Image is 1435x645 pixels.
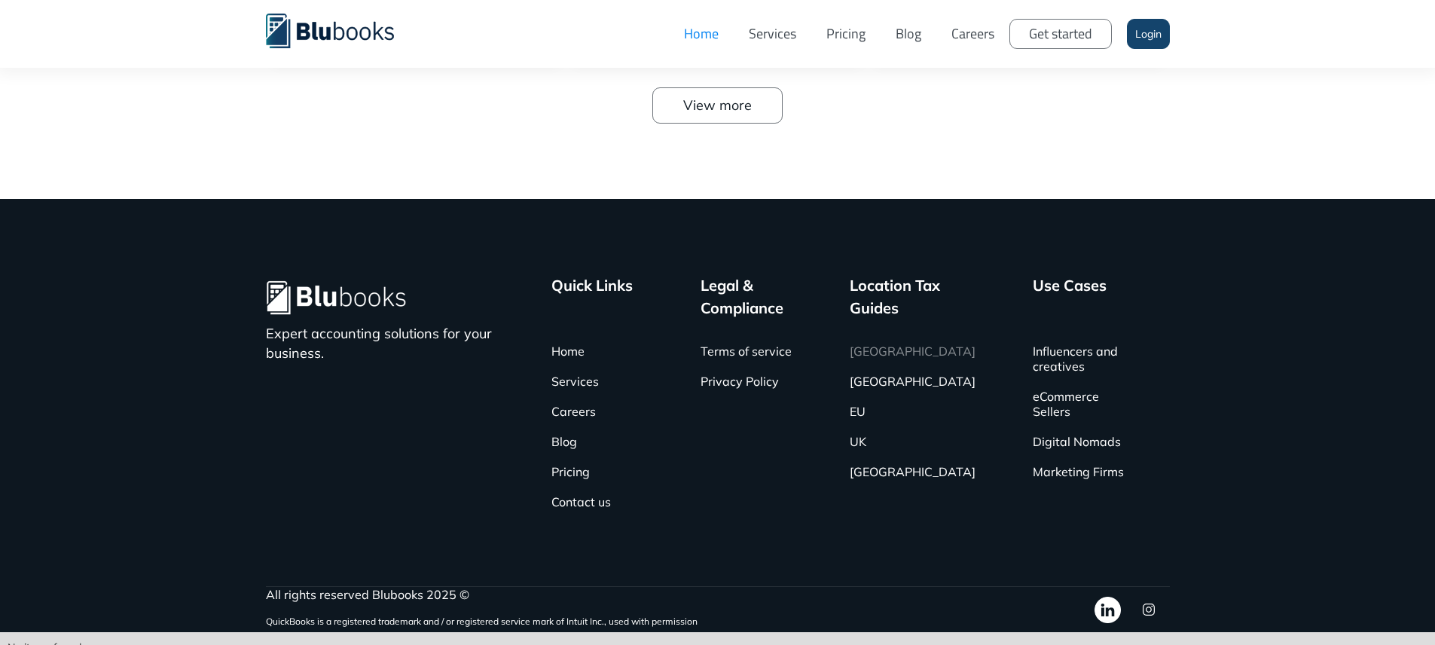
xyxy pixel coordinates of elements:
[551,457,590,487] a: Pricing
[811,11,881,57] a: Pricing
[850,336,975,366] a: [GEOGRAPHIC_DATA]
[1009,19,1112,49] a: Get started
[1033,274,1107,319] div: Use Cases ‍
[551,366,599,396] a: Services
[881,11,936,57] a: Blog
[1033,457,1124,487] a: Marketing Firms
[551,426,577,457] a: Blog
[551,336,585,366] a: Home
[551,487,611,517] a: Contact us
[850,396,866,426] a: EU
[266,616,698,627] sup: QuickBooks is a registered trademark and / or registered service mark of Intuit Inc., used with p...
[936,11,1009,57] a: Careers
[1033,336,1125,381] a: Influencers and creatives
[701,366,779,396] a: Privacy Policy
[850,457,975,487] a: [GEOGRAPHIC_DATA]
[669,11,734,57] a: Home
[850,274,991,319] div: Location Tax Guides
[652,87,783,124] a: View more
[551,396,596,426] a: Careers
[1127,19,1170,49] a: Login
[701,274,808,319] div: Legal & Compliance
[266,587,698,602] div: All rights reserved Blubooks 2025 ©
[266,324,510,363] p: Expert accounting solutions for your business.
[266,11,417,48] a: home
[734,11,811,57] a: Services
[551,274,633,319] div: Quick Links ‍
[850,426,866,457] a: UK
[701,336,792,366] a: Terms of service
[850,366,975,396] a: [GEOGRAPHIC_DATA]
[1033,381,1125,426] a: eCommerce Sellers
[1033,426,1121,457] a: Digital Nomads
